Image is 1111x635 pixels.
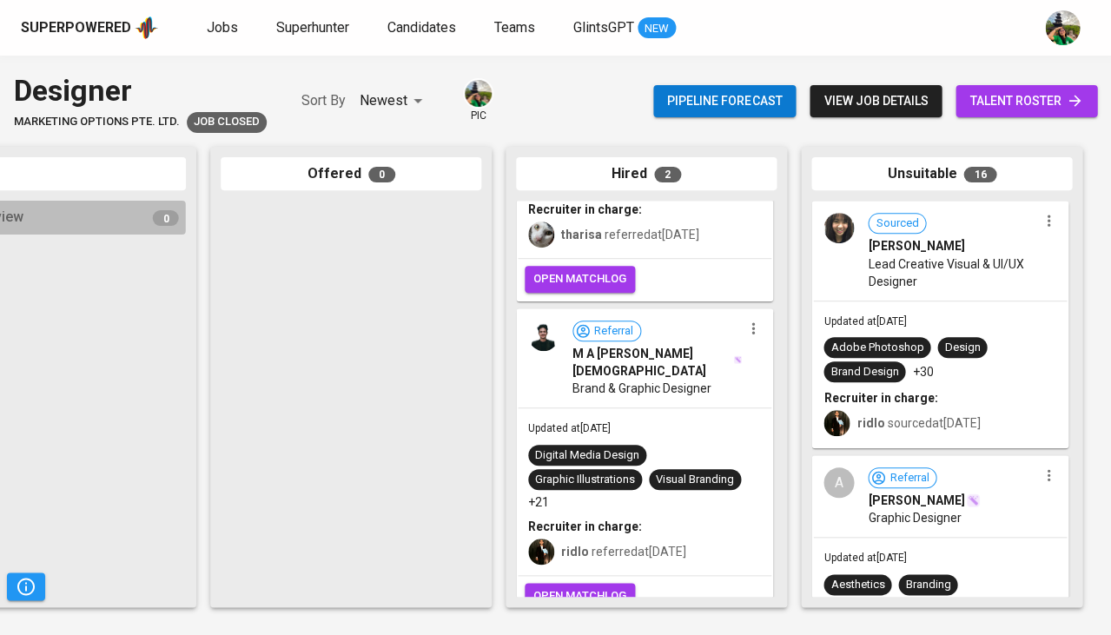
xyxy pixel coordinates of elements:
img: 7c7c5905bbe8bd5813fcb557370e7dc2.png [528,321,559,351]
div: Offered [221,157,481,191]
img: eva@glints.com [465,80,492,107]
div: Superpowered [21,18,131,38]
span: Job Closed [187,114,267,130]
span: M A [PERSON_NAME][DEMOGRAPHIC_DATA] [572,345,731,380]
b: Recruiter in charge: [528,519,642,533]
span: MARKETING OPTIONS PTE. LTD. [14,114,180,130]
div: A [823,467,854,498]
span: open matchlog [533,586,626,606]
span: open matchlog [533,269,626,289]
span: 2 [654,167,681,182]
button: Pipeline Triggers [7,572,45,600]
span: Jobs [207,19,238,36]
div: Design [944,340,980,356]
span: GlintsGPT [573,19,634,36]
p: Sort By [301,90,346,111]
div: pic [463,78,493,123]
div: Visual Branding [656,472,734,488]
span: Referral [587,323,640,340]
div: Adobe Photoshop [830,340,923,356]
a: Candidates [387,17,460,39]
a: Jobs [207,17,241,39]
div: Newest [360,85,428,117]
button: Pipeline forecast [653,85,796,117]
button: open matchlog [525,583,635,610]
span: Referral [883,470,936,486]
a: Superpoweredapp logo [21,15,158,41]
span: 0 [153,210,179,226]
span: 0 [368,167,395,182]
span: Updated at [DATE] [823,552,906,564]
div: Graphic Illustrations [535,472,635,488]
b: Recruiter in charge: [823,391,937,405]
img: magic_wand.svg [733,355,742,364]
b: tharisa [561,228,602,241]
span: Teams [494,19,535,36]
button: view job details [810,85,942,117]
img: ridlo@glints.com [823,410,850,436]
b: Recruiter in charge: [528,202,642,216]
img: eva@glints.com [1045,10,1080,45]
a: talent roster [956,85,1097,117]
p: +30 [912,363,933,380]
img: ridlo@glints.com [528,539,554,565]
div: Designer [14,69,267,112]
div: ReferralM A [PERSON_NAME][DEMOGRAPHIC_DATA]Brand & Graphic DesignerUpdated at[DATE]Digital Media ... [516,308,773,618]
span: referred at [DATE] [561,228,699,241]
span: NEW [638,20,676,37]
img: tharisa.rizky@glints.com [528,222,554,248]
span: talent roster [969,90,1083,112]
span: Candidates [387,19,456,36]
span: 16 [963,167,996,182]
a: Superhunter [276,17,353,39]
span: [PERSON_NAME] [868,237,964,255]
div: Digital Media Design [535,447,639,464]
p: +21 [528,493,549,511]
span: Pipeline forecast [667,90,782,112]
img: app logo [135,15,158,41]
div: Branding [905,577,950,593]
span: Graphic Designer [868,509,961,526]
span: Brand & Graphic Designer [572,380,711,397]
span: Updated at [DATE] [528,422,611,434]
a: GlintsGPT NEW [573,17,676,39]
img: 0804753d77c8daad5b0781c258198712.jpeg [823,213,854,243]
span: view job details [823,90,928,112]
div: Aesthetics [830,577,884,593]
a: Teams [494,17,539,39]
span: sourced at [DATE] [856,416,980,430]
img: magic_wand.svg [966,493,980,507]
div: Hired [516,157,777,191]
b: ridlo [561,545,589,559]
span: referred at [DATE] [561,545,686,559]
span: Sourced [869,215,925,232]
div: Sourced[PERSON_NAME]Lead Creative Visual & UI/UX DesignerUpdated at[DATE]Adobe PhotoshopDesignBra... [811,201,1068,448]
span: [PERSON_NAME] [868,492,964,509]
button: open matchlog [525,266,635,293]
p: Newest [360,90,407,111]
span: Superhunter [276,19,349,36]
div: Unsuitable [811,157,1072,191]
div: Job closure caused by changes in client hiring plans, decided to hold all hiring for now till fur... [187,112,267,133]
div: Brand Design [830,364,898,380]
b: ridlo [856,416,884,430]
span: Updated at [DATE] [823,315,906,327]
span: Lead Creative Visual & UI/UX Designer [868,255,1037,290]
